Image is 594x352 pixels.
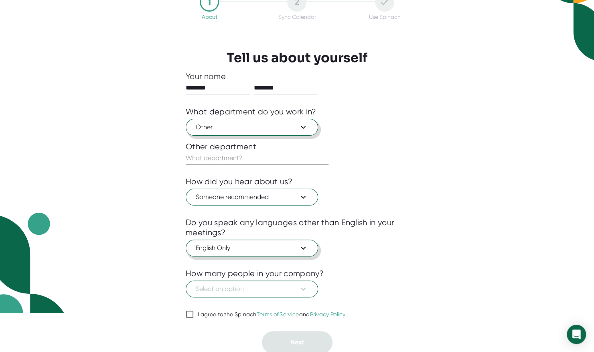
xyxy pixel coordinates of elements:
[186,281,318,297] button: Select an option
[186,71,408,81] div: Your name
[186,189,318,206] button: Someone recommended
[196,243,308,253] span: English Only
[186,142,408,152] div: Other department
[202,14,217,20] div: About
[186,152,328,165] input: What department?
[186,218,408,238] div: Do you speak any languages other than English in your meetings?
[369,14,400,20] div: Use Spinach
[186,119,318,136] button: Other
[310,311,345,317] a: Privacy Policy
[278,14,316,20] div: Sync Calendar
[196,192,308,202] span: Someone recommended
[186,107,316,117] div: What department do you work in?
[198,311,346,318] div: I agree to the Spinach and
[196,122,308,132] span: Other
[186,177,292,187] div: How did you hear about us?
[186,269,324,279] div: How many people in your company?
[257,311,299,317] a: Terms of Service
[290,338,304,346] span: Next
[227,50,367,65] h3: Tell us about yourself
[196,284,308,294] span: Select an option
[186,240,318,256] button: English Only
[567,325,586,344] div: Open Intercom Messenger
